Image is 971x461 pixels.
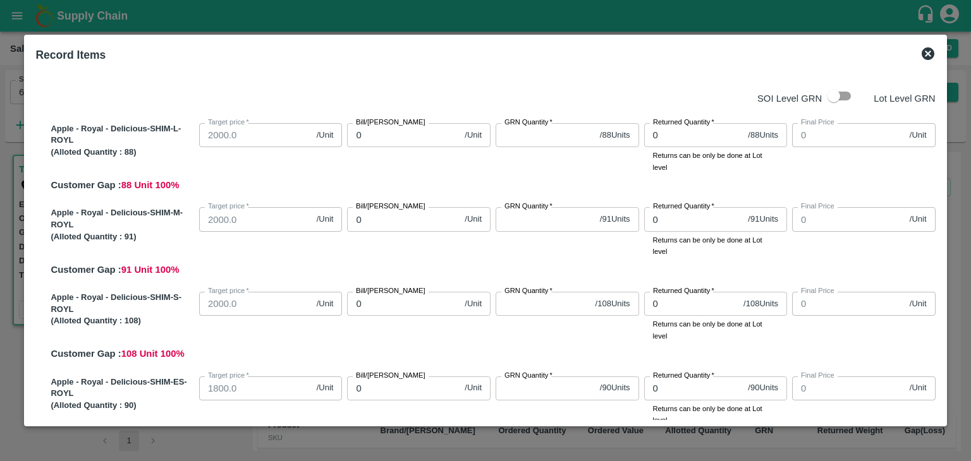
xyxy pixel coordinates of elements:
p: Returns can be only be done at Lot level [653,318,779,342]
span: /Unit [317,129,334,141]
span: 88 Unit 100 % [121,180,180,190]
span: / 108 Units [743,298,778,310]
span: / 108 Units [595,298,630,310]
span: / 90 Units [748,382,778,394]
span: Customer Gap : [51,180,121,190]
label: Bill/[PERSON_NAME] [356,117,425,128]
p: Lot Level GRN [874,92,935,105]
input: Final Price [792,207,905,231]
label: Final Price [801,286,834,296]
label: Returned Quantity [653,286,714,296]
label: Returned Quantity [653,371,714,381]
label: Target price [208,286,249,296]
p: (Alloted Quantity : 88 ) [51,147,194,159]
input: Final Price [792,292,905,316]
span: / 90 Units [600,382,630,394]
p: Apple - Royal - Delicious-SHIM-S-ROYL [51,292,194,315]
p: Apple - Royal - Delicious-SHIM-M-ROYL [51,207,194,230]
label: Bill/[PERSON_NAME] [356,286,425,296]
span: 108 Unit 100 % [121,349,185,359]
label: Returned Quantity [653,117,714,128]
span: /Unit [910,213,927,225]
span: Customer Gap : [51,265,121,275]
p: Returns can be only be done at Lot level [653,150,779,173]
label: Final Price [801,371,834,381]
span: /Unit [910,382,927,394]
b: Record Items [35,49,106,61]
span: /Unit [465,129,482,141]
label: Bill/[PERSON_NAME] [356,371,425,381]
span: / 88 Units [600,129,630,141]
span: Customer Gap : [51,349,121,359]
p: (Alloted Quantity : 90 ) [51,400,194,412]
span: /Unit [317,213,334,225]
span: /Unit [465,298,482,310]
span: 91 Unit 100 % [121,265,180,275]
span: /Unit [910,298,927,310]
span: /Unit [465,213,482,225]
label: GRN Quantity [504,371,553,381]
span: / 91 Units [600,213,630,225]
input: 0.0 [199,376,312,400]
label: Bill/[PERSON_NAME] [356,201,425,212]
span: /Unit [910,129,927,141]
p: Apple - Royal - Delicious-SHIM-L-ROYL [51,123,194,147]
input: 0.0 [199,292,312,316]
label: Target price [208,201,249,212]
input: Final Price [792,376,905,400]
input: 0 [644,207,743,231]
input: 0 [644,123,743,147]
label: Target price [208,117,249,128]
label: Final Price [801,117,834,128]
label: GRN Quantity [504,201,553,212]
p: Returns can be only be done at Lot level [653,234,779,258]
p: (Alloted Quantity : 91 ) [51,231,194,243]
p: Apple - Royal - Delicious-SHIM-ES-ROYL [51,376,194,400]
span: / 91 Units [748,213,778,225]
span: / 88 Units [748,129,778,141]
label: GRN Quantity [504,117,553,128]
input: 0 [644,376,743,400]
p: Returns can be only be done at Lot level [653,403,779,426]
input: 0.0 [199,123,312,147]
span: /Unit [317,298,334,310]
span: /Unit [465,382,482,394]
p: (Alloted Quantity : 108 ) [51,315,194,327]
span: /Unit [317,382,334,394]
label: Final Price [801,201,834,212]
label: GRN Quantity [504,286,553,296]
p: SOI Level GRN [757,92,822,105]
input: 0 [644,292,739,316]
input: 0.0 [199,207,312,231]
label: Returned Quantity [653,201,714,212]
label: Target price [208,371,249,381]
input: Final Price [792,123,905,147]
